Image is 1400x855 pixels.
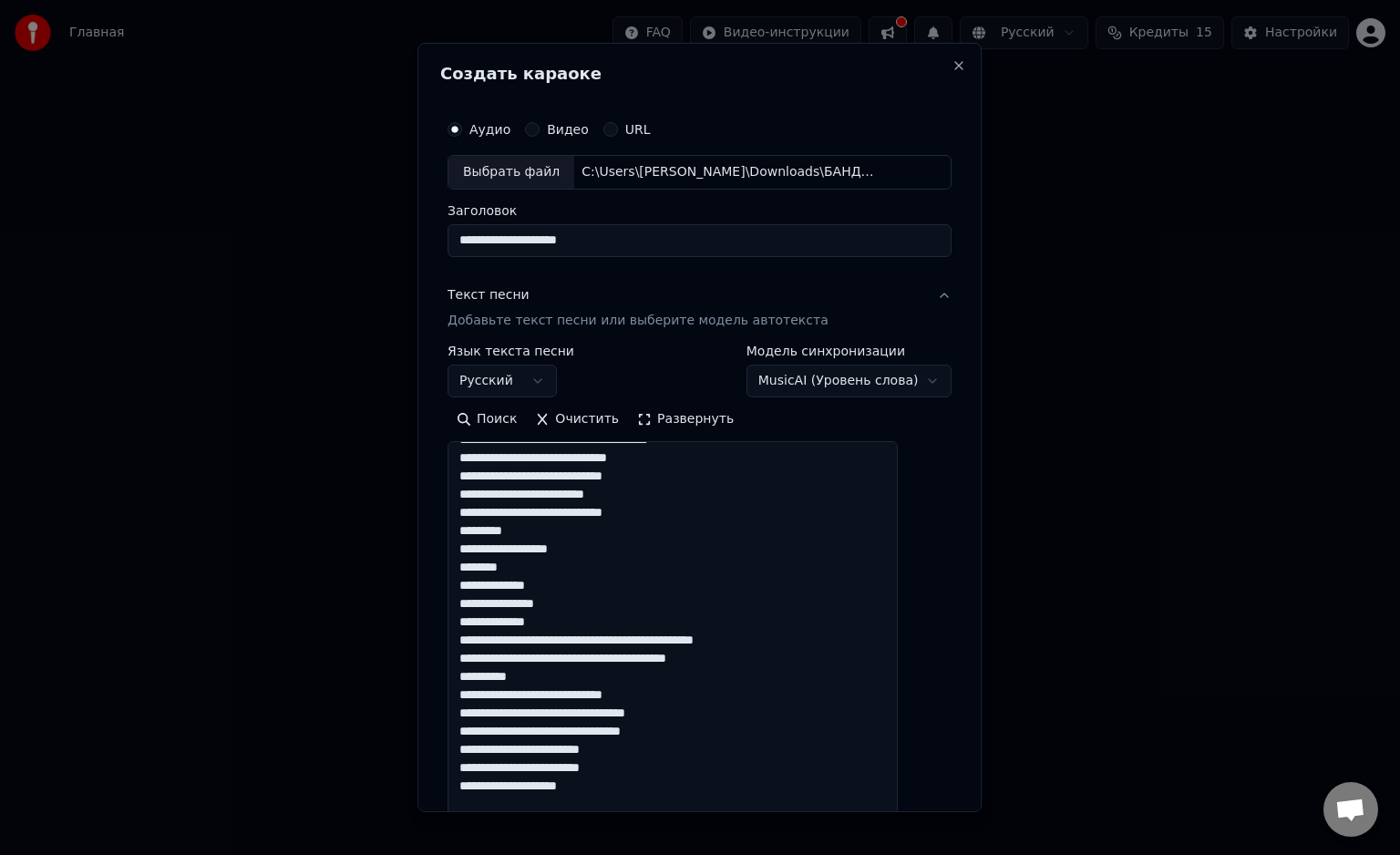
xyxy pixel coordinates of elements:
[574,163,884,181] div: C:\Users\[PERSON_NAME]\Downloads\БАНД'ЭРОС - Манхэттен.mp3
[527,405,629,434] button: Очистить
[448,405,526,434] button: Поиск
[469,123,510,136] label: Аудио
[625,123,651,136] label: URL
[448,156,574,189] div: Выбрать файл
[628,405,743,434] button: Развернуть
[448,272,952,345] button: Текст песниДобавьте текст песни или выберите модель автотекста
[448,286,530,304] div: Текст песни
[448,204,952,217] label: Заголовок
[448,312,829,330] p: Добавьте текст песни или выберите модель автотекста
[440,66,959,82] h2: Создать караоке
[547,123,589,136] label: Видео
[746,345,952,357] label: Модель синхронизации
[448,345,574,357] label: Язык текста песни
